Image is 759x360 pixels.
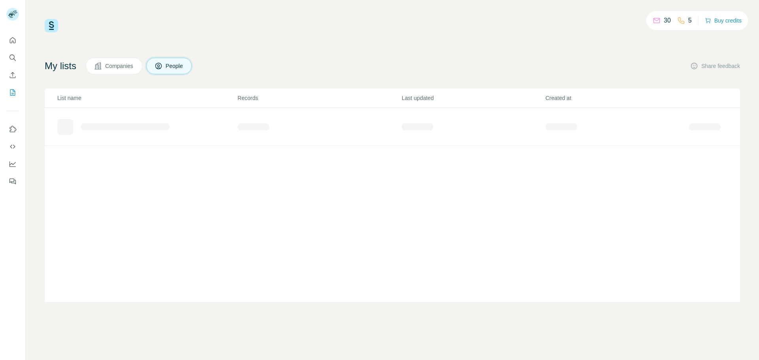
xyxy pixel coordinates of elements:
button: Search [6,51,19,65]
h4: My lists [45,60,76,72]
p: Records [238,94,401,102]
button: Feedback [6,174,19,188]
button: Quick start [6,33,19,47]
p: Created at [546,94,688,102]
p: 30 [664,16,671,25]
p: 5 [688,16,692,25]
p: Last updated [402,94,544,102]
span: Companies [105,62,134,70]
button: Dashboard [6,157,19,171]
img: Surfe Logo [45,19,58,32]
button: Share feedback [690,62,740,70]
span: People [166,62,184,70]
button: Use Surfe on LinkedIn [6,122,19,136]
button: Use Surfe API [6,139,19,154]
button: Buy credits [705,15,742,26]
button: Enrich CSV [6,68,19,82]
button: My lists [6,85,19,100]
p: List name [57,94,237,102]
